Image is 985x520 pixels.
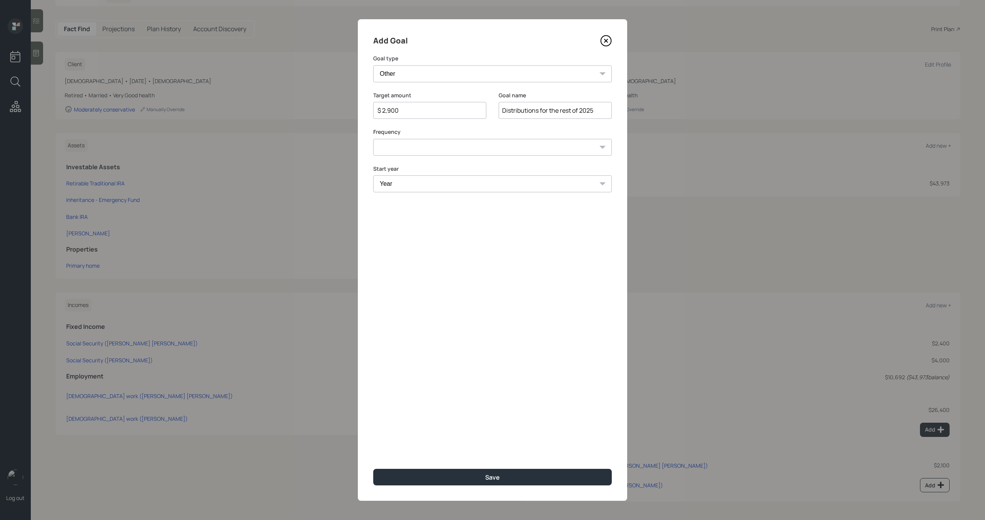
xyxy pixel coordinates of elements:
label: Goal type [373,55,612,62]
label: Start year [373,165,612,173]
h4: Add Goal [373,35,408,47]
label: Frequency [373,128,612,136]
label: Target amount [373,92,486,99]
label: Goal name [499,92,612,99]
button: Save [373,469,612,485]
div: Save [485,473,500,482]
